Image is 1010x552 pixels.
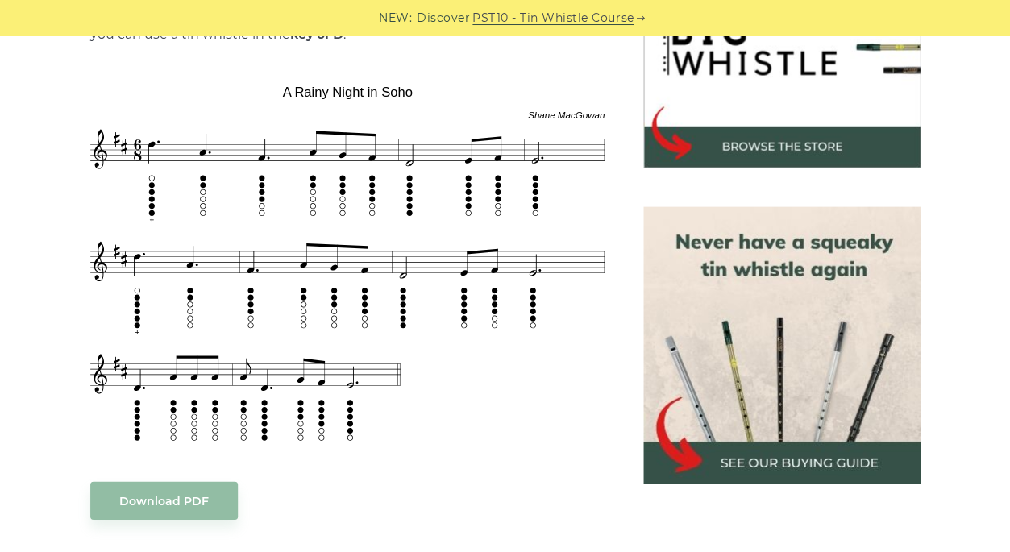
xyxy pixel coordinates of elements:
img: tin whistle buying guide [643,206,921,484]
img: A Rainy Night in Soho Tin Whistle Tab & Sheet Music [90,78,605,449]
a: Download PDF [90,481,238,519]
strong: key of D [290,27,343,42]
span: NEW: [379,9,412,27]
span: Discover [417,9,470,27]
a: PST10 - Tin Whistle Course [472,9,634,27]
